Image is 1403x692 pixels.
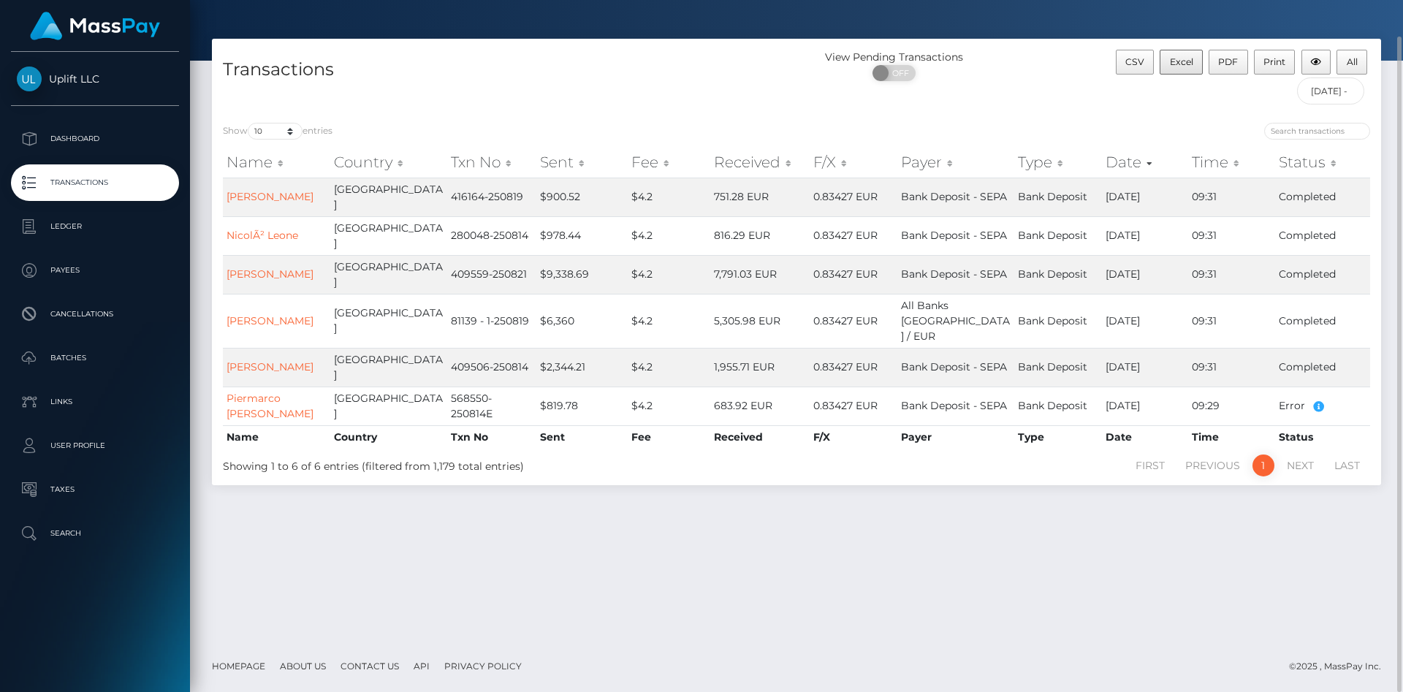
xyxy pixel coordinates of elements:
button: Excel [1160,50,1203,75]
td: $2,344.21 [536,348,628,387]
a: Transactions [11,164,179,201]
img: MassPay Logo [30,12,160,40]
td: Bank Deposit [1014,255,1103,294]
button: Column visibility [1301,50,1331,75]
td: 568550-250814E [447,387,536,425]
a: Privacy Policy [438,655,528,677]
td: [GEOGRAPHIC_DATA] [330,255,447,294]
td: Bank Deposit [1014,387,1103,425]
a: Dashboard [11,121,179,157]
th: Date: activate to sort column ascending [1102,148,1188,177]
a: Ledger [11,208,179,245]
td: [DATE] [1102,294,1188,348]
span: OFF [881,65,917,81]
th: Time: activate to sort column ascending [1188,148,1274,177]
th: Type [1014,425,1103,449]
div: View Pending Transactions [796,50,992,65]
td: 5,305.98 EUR [710,294,809,348]
label: Show entries [223,123,332,140]
th: Country [330,425,447,449]
div: Showing 1 to 6 of 6 entries (filtered from 1,179 total entries) [223,453,688,474]
th: Type: activate to sort column ascending [1014,148,1103,177]
a: [PERSON_NAME] [227,360,313,373]
th: Received: activate to sort column ascending [710,148,809,177]
td: 0.83427 EUR [810,255,897,294]
a: NicolÃ² Leone [227,229,298,242]
p: Payees [17,259,173,281]
th: Fee: activate to sort column ascending [628,148,710,177]
th: F/X: activate to sort column ascending [810,148,897,177]
a: 1 [1252,455,1274,476]
th: Payer [897,425,1014,449]
td: Bank Deposit [1014,178,1103,216]
span: Bank Deposit - SEPA [901,360,1007,373]
th: Txn No [447,425,536,449]
a: [PERSON_NAME] [227,314,313,327]
td: Completed [1275,348,1370,387]
th: Status: activate to sort column ascending [1275,148,1370,177]
td: 409559-250821 [447,255,536,294]
th: Date [1102,425,1188,449]
td: 1,955.71 EUR [710,348,809,387]
td: Bank Deposit [1014,216,1103,255]
th: Received [710,425,809,449]
td: 09:31 [1188,255,1274,294]
img: Uplift LLC [17,66,42,91]
th: Txn No: activate to sort column ascending [447,148,536,177]
p: Ledger [17,216,173,237]
select: Showentries [248,123,303,140]
td: $4.2 [628,255,710,294]
th: Payer: activate to sort column ascending [897,148,1014,177]
td: 0.83427 EUR [810,294,897,348]
p: Links [17,391,173,413]
td: $819.78 [536,387,628,425]
td: Completed [1275,294,1370,348]
td: 09:31 [1188,294,1274,348]
th: Fee [628,425,710,449]
a: [PERSON_NAME] [227,190,313,203]
a: Piermarco [PERSON_NAME] [227,392,313,420]
th: Name: activate to sort column ascending [223,148,330,177]
a: Cancellations [11,296,179,332]
p: Search [17,522,173,544]
span: Uplift LLC [11,72,179,85]
span: PDF [1218,56,1238,67]
td: 09:31 [1188,348,1274,387]
a: Batches [11,340,179,376]
span: Bank Deposit - SEPA [901,229,1007,242]
button: CSV [1116,50,1155,75]
td: 280048-250814 [447,216,536,255]
input: Date filter [1297,77,1365,104]
a: Homepage [206,655,271,677]
th: Name [223,425,330,449]
a: Links [11,384,179,420]
span: Bank Deposit - SEPA [901,267,1007,281]
td: 816.29 EUR [710,216,809,255]
button: All [1337,50,1367,75]
span: CSV [1125,56,1144,67]
td: 683.92 EUR [710,387,809,425]
td: [GEOGRAPHIC_DATA] [330,387,447,425]
td: Bank Deposit [1014,348,1103,387]
td: 09:31 [1188,178,1274,216]
td: [GEOGRAPHIC_DATA] [330,216,447,255]
td: [DATE] [1102,178,1188,216]
p: Transactions [17,172,173,194]
td: Completed [1275,216,1370,255]
a: Contact Us [335,655,405,677]
a: About Us [274,655,332,677]
td: 751.28 EUR [710,178,809,216]
td: $900.52 [536,178,628,216]
td: 81139 - 1-250819 [447,294,536,348]
td: 0.83427 EUR [810,178,897,216]
td: Bank Deposit [1014,294,1103,348]
span: Print [1263,56,1285,67]
td: $4.2 [628,387,710,425]
td: 409506-250814 [447,348,536,387]
button: PDF [1209,50,1248,75]
td: 0.83427 EUR [810,387,897,425]
td: 7,791.03 EUR [710,255,809,294]
td: $4.2 [628,178,710,216]
td: [GEOGRAPHIC_DATA] [330,294,447,348]
a: Taxes [11,471,179,508]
